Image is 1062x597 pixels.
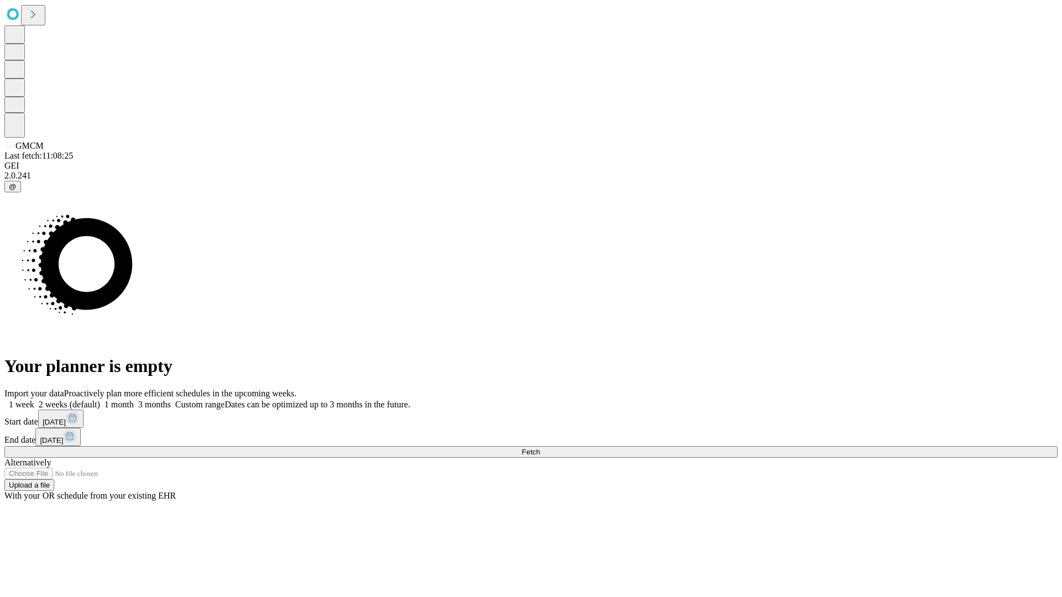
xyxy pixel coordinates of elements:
[4,479,54,491] button: Upload a file
[225,400,410,409] span: Dates can be optimized up to 3 months in the future.
[40,436,63,444] span: [DATE]
[138,400,171,409] span: 3 months
[522,448,540,456] span: Fetch
[105,400,134,409] span: 1 month
[64,389,296,398] span: Proactively plan more efficient schedules in the upcoming weeks.
[4,161,1058,171] div: GEI
[43,418,66,426] span: [DATE]
[4,458,51,467] span: Alternatively
[39,400,100,409] span: 2 weeks (default)
[175,400,225,409] span: Custom range
[4,389,64,398] span: Import your data
[4,356,1058,376] h1: Your planner is empty
[4,410,1058,428] div: Start date
[9,182,17,191] span: @
[4,446,1058,458] button: Fetch
[38,410,84,428] button: [DATE]
[4,428,1058,446] div: End date
[35,428,81,446] button: [DATE]
[9,400,34,409] span: 1 week
[4,151,73,160] span: Last fetch: 11:08:25
[4,181,21,192] button: @
[4,491,176,500] span: With your OR schedule from your existing EHR
[15,141,44,150] span: GMCM
[4,171,1058,181] div: 2.0.241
